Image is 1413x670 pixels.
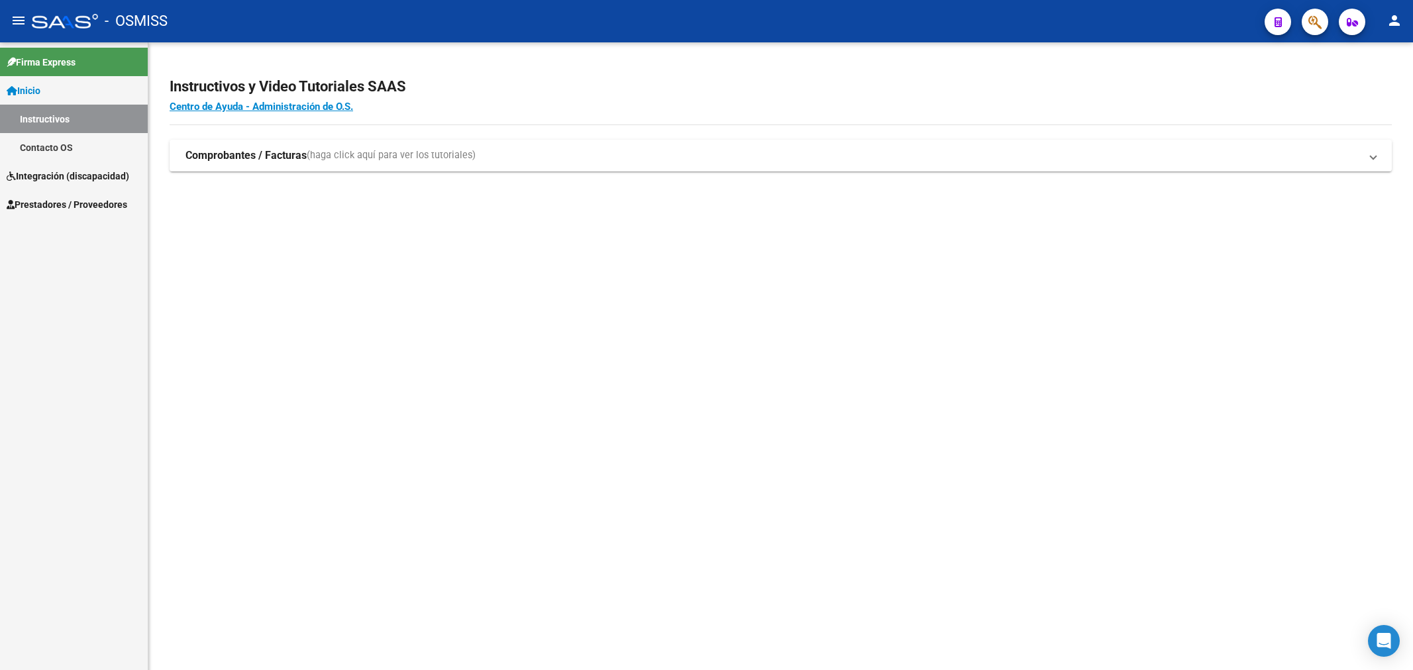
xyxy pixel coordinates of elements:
h2: Instructivos y Video Tutoriales SAAS [170,74,1392,99]
div: Open Intercom Messenger [1368,625,1400,657]
span: - OSMISS [105,7,168,36]
span: Inicio [7,83,40,98]
span: (haga click aquí para ver los tutoriales) [307,148,476,163]
mat-icon: menu [11,13,26,28]
span: Firma Express [7,55,76,70]
a: Centro de Ayuda - Administración de O.S. [170,101,353,113]
span: Prestadores / Proveedores [7,197,127,212]
mat-expansion-panel-header: Comprobantes / Facturas(haga click aquí para ver los tutoriales) [170,140,1392,171]
strong: Comprobantes / Facturas [185,148,307,163]
mat-icon: person [1387,13,1402,28]
span: Integración (discapacidad) [7,169,129,183]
